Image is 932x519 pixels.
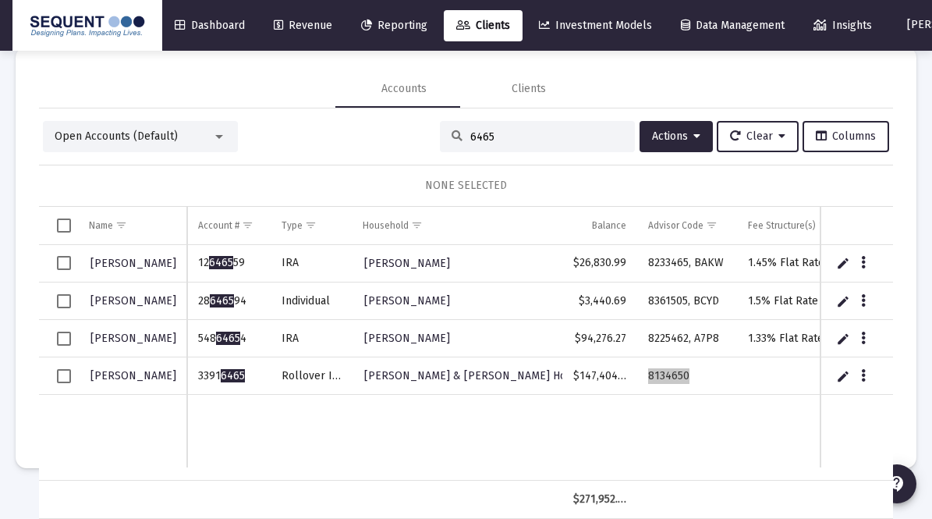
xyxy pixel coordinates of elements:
[562,207,637,244] td: Column Balance
[89,252,178,275] a: [PERSON_NAME]
[562,245,637,283] td: $26,830.99
[652,130,700,143] span: Actions
[175,19,245,32] span: Dashboard
[89,290,178,312] a: [PERSON_NAME]
[216,332,240,345] span: 6465
[818,219,830,231] span: Show filter options for column 'Fee Structure(s)'
[187,283,270,320] td: 28 94
[737,207,850,244] td: Column Fee Structure(s)
[706,219,718,231] span: Show filter options for column 'Advisor Code'
[573,492,626,507] div: $271,952.70
[271,245,353,283] td: IRA
[668,10,797,41] a: Data Management
[57,332,71,346] div: Select row
[209,256,233,269] span: 6465
[363,290,452,312] a: [PERSON_NAME]
[470,130,623,144] input: Search
[363,364,608,387] a: [PERSON_NAME] & [PERSON_NAME] Household
[456,19,510,32] span: Clients
[89,364,178,387] a: [PERSON_NAME]
[210,294,234,307] span: 6465
[562,320,637,357] td: $94,276.27
[221,369,245,382] span: 6465
[737,283,850,320] td: 1.5% Flat Rate
[637,283,737,320] td: 8361505, BCYD
[737,320,850,357] td: 1.33% Flat Rate
[90,294,176,307] span: [PERSON_NAME]
[90,332,176,345] span: [PERSON_NAME]
[562,283,637,320] td: $3,440.69
[737,245,850,283] td: 1.45% Flat Rate
[836,256,850,270] a: Edit
[78,207,187,244] td: Column Name
[271,320,353,357] td: IRA
[444,10,523,41] a: Clients
[539,19,652,32] span: Investment Models
[640,121,713,152] button: Actions
[717,121,799,152] button: Clear
[352,207,562,244] td: Column Household
[57,369,71,383] div: Select row
[271,207,353,244] td: Column Type
[637,320,737,357] td: 8225462, A7P8
[242,219,253,231] span: Show filter options for column 'Account #'
[637,245,737,283] td: 8233465, BAKW
[198,219,239,232] div: Account #
[90,369,176,382] span: [PERSON_NAME]
[57,219,71,233] div: Select all
[271,283,353,320] td: Individual
[24,10,151,41] img: Dashboard
[364,332,450,345] span: [PERSON_NAME]
[512,81,546,97] div: Clients
[803,121,889,152] button: Columns
[90,257,176,270] span: [PERSON_NAME]
[526,10,664,41] a: Investment Models
[57,256,71,270] div: Select row
[39,207,893,519] div: Data grid
[282,219,303,232] div: Type
[305,219,317,231] span: Show filter options for column 'Type'
[89,219,113,232] div: Name
[162,10,257,41] a: Dashboard
[115,219,127,231] span: Show filter options for column 'Name'
[349,10,440,41] a: Reporting
[816,130,876,143] span: Columns
[187,357,270,395] td: 3391
[637,357,737,395] td: 8134650
[681,19,785,32] span: Data Management
[888,475,906,493] mat-icon: contact_support
[648,219,703,232] div: Advisor Code
[364,294,450,307] span: [PERSON_NAME]
[51,178,881,194] div: NONE SELECTED
[592,219,626,232] div: Balance
[89,327,178,350] a: [PERSON_NAME]
[187,320,270,357] td: 548 4
[801,10,884,41] a: Insights
[836,294,850,308] a: Edit
[411,219,423,231] span: Show filter options for column 'Household'
[271,357,353,395] td: Rollover IRA
[261,10,345,41] a: Revenue
[836,369,850,383] a: Edit
[637,207,737,244] td: Column Advisor Code
[361,19,427,32] span: Reporting
[813,19,872,32] span: Insights
[363,252,452,275] a: [PERSON_NAME]
[363,327,452,350] a: [PERSON_NAME]
[187,245,270,283] td: 12 59
[187,207,270,244] td: Column Account #
[562,357,637,395] td: $147,404.75
[364,257,450,270] span: [PERSON_NAME]
[363,219,409,232] div: Household
[730,130,785,143] span: Clear
[57,294,71,308] div: Select row
[55,130,178,143] span: Open Accounts (Default)
[364,369,607,382] span: [PERSON_NAME] & [PERSON_NAME] Household
[381,81,427,97] div: Accounts
[748,219,816,232] div: Fee Structure(s)
[274,19,332,32] span: Revenue
[836,332,850,346] a: Edit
